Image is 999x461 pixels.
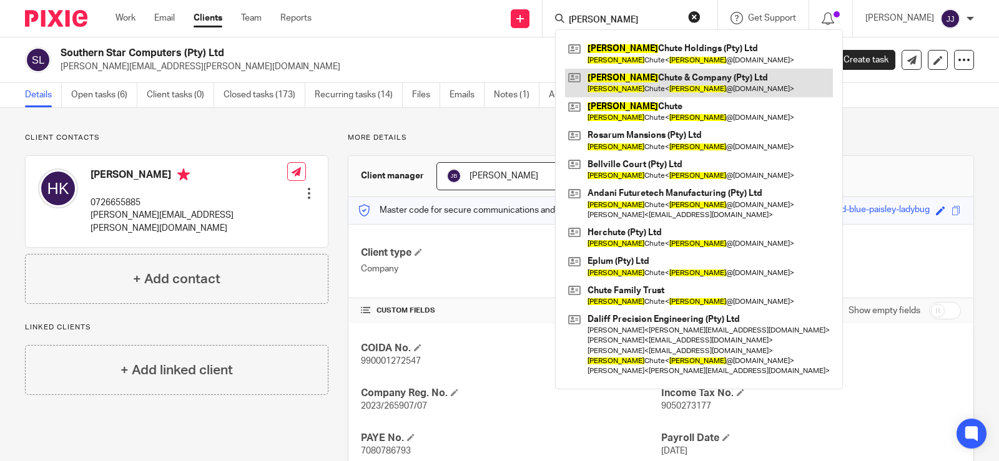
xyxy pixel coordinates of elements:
[25,10,87,27] img: Pixie
[25,133,328,143] p: Client contacts
[25,83,62,107] a: Details
[494,83,539,107] a: Notes (1)
[661,432,961,445] h4: Payroll Date
[177,168,190,181] i: Primary
[61,47,656,60] h2: Southern Star Computers (Pty) Ltd
[849,304,920,317] label: Show empty fields
[940,9,960,29] img: svg%3E
[280,12,312,24] a: Reports
[361,432,661,445] h4: PAYE No.
[748,14,796,22] span: Get Support
[154,12,175,24] a: Email
[450,83,485,107] a: Emails
[121,361,233,380] h4: + Add linked client
[446,168,461,183] img: svg%3E
[91,168,287,184] h4: [PERSON_NAME]
[91,209,287,235] p: [PERSON_NAME][EMAIL_ADDRESS][PERSON_NAME][DOMAIN_NAME]
[25,323,328,332] p: Linked clients
[361,246,661,260] h4: Client type
[361,387,661,400] h4: Company Reg. No.
[91,197,287,209] p: 0726655885
[116,12,135,24] a: Work
[315,83,403,107] a: Recurring tasks (14)
[549,83,597,107] a: Audit logs
[71,83,137,107] a: Open tasks (6)
[194,12,222,24] a: Clients
[361,342,661,355] h4: COIDA No.
[147,83,214,107] a: Client tasks (0)
[25,47,51,73] img: svg%3E
[813,203,930,218] div: splendid-blue-paisley-ladybug
[865,12,934,24] p: [PERSON_NAME]
[823,50,895,70] a: Create task
[133,269,220,289] h4: + Add contact
[61,61,804,73] p: [PERSON_NAME][EMAIL_ADDRESS][PERSON_NAME][DOMAIN_NAME]
[348,133,974,143] p: More details
[38,168,78,208] img: svg%3E
[361,447,411,455] span: 7080786793
[358,204,573,216] p: Master code for secure communications and files
[661,447,687,455] span: [DATE]
[688,11,701,23] button: Clear
[361,170,424,182] h3: Client manager
[661,387,961,400] h4: Income Tax No.
[361,306,661,316] h4: CUSTOM FIELDS
[361,357,421,366] span: 990001272547
[470,172,538,180] span: [PERSON_NAME]
[224,83,305,107] a: Closed tasks (173)
[661,402,711,410] span: 9050273177
[361,263,661,275] p: Company
[241,12,262,24] a: Team
[361,402,427,410] span: 2023/265907/07
[412,83,440,107] a: Files
[568,15,680,26] input: Search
